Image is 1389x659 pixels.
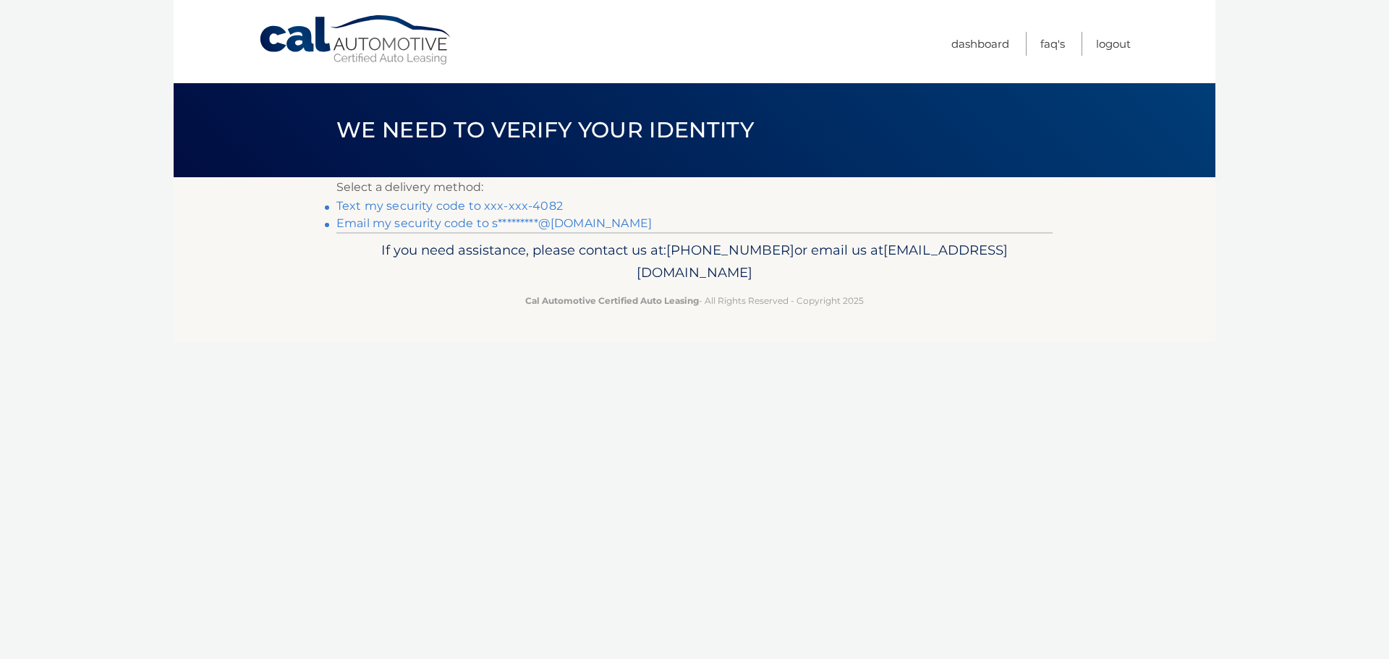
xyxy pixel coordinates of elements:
span: We need to verify your identity [336,116,754,143]
p: Select a delivery method: [336,177,1053,197]
a: FAQ's [1040,32,1065,56]
a: Text my security code to xxx-xxx-4082 [336,199,563,213]
a: Email my security code to s*********@[DOMAIN_NAME] [336,216,652,230]
a: Cal Automotive [258,14,454,66]
p: - All Rights Reserved - Copyright 2025 [346,293,1043,308]
span: [PHONE_NUMBER] [666,242,794,258]
p: If you need assistance, please contact us at: or email us at [346,239,1043,285]
strong: Cal Automotive Certified Auto Leasing [525,295,699,306]
a: Dashboard [951,32,1009,56]
a: Logout [1096,32,1131,56]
